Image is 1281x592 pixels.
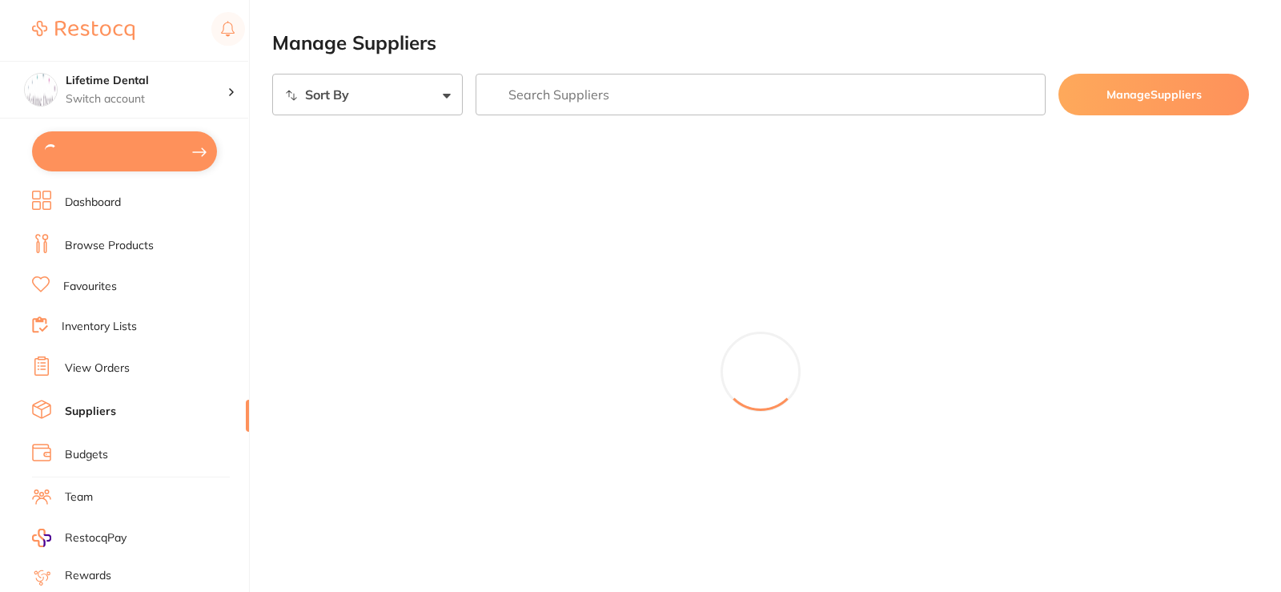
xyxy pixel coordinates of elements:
[65,489,93,505] a: Team
[65,195,121,211] a: Dashboard
[65,360,130,377] a: View Orders
[66,91,227,107] p: Switch account
[32,12,135,49] a: Restocq Logo
[66,73,227,89] h4: Lifetime Dental
[32,21,135,40] img: Restocq Logo
[65,447,108,463] a: Budgets
[62,319,137,335] a: Inventory Lists
[32,529,126,547] a: RestocqPay
[476,74,1046,115] input: Search Suppliers
[1058,74,1249,115] button: ManageSuppliers
[65,404,116,420] a: Suppliers
[65,568,111,584] a: Rewards
[63,279,117,295] a: Favourites
[272,32,1249,54] h2: Manage Suppliers
[25,74,57,106] img: Lifetime Dental
[32,529,51,547] img: RestocqPay
[65,238,154,254] a: Browse Products
[65,530,126,546] span: RestocqPay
